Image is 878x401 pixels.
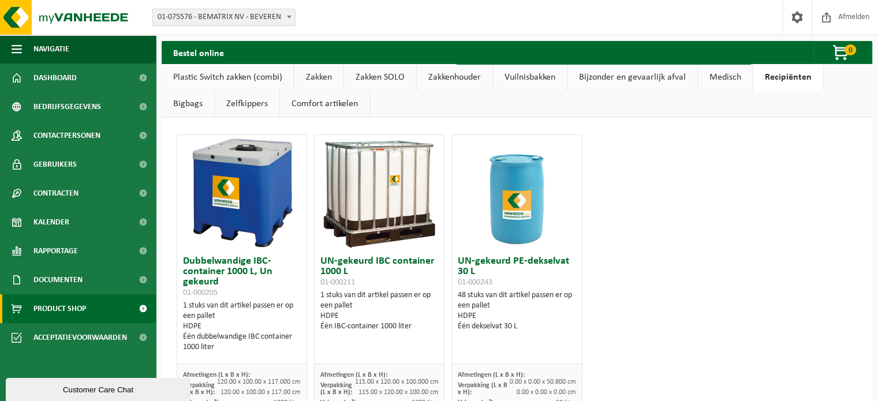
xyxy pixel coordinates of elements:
[320,290,438,332] div: 1 stuks van dit artikel passen er op een pallet
[33,179,79,208] span: Contracten
[458,290,576,332] div: 48 stuks van dit artikel passen er op een pallet
[33,92,101,121] span: Bedrijfsgegevens
[280,91,369,117] a: Comfort artikelen
[320,278,355,287] span: 01-000211
[813,41,871,64] button: 0
[152,9,296,26] span: 01-075576 - BEMATRIX NV - BEVEREN
[458,321,576,332] div: Één dekselvat 30 L
[221,389,301,396] span: 120.00 x 100.00 x 117.00 cm
[354,378,438,385] span: 115.00 x 120.00 x 100.000 cm
[6,376,193,401] iframe: chat widget
[162,64,294,91] a: Plastic Switch zakken (combi)
[294,64,343,91] a: Zakken
[510,378,576,385] span: 0.00 x 0.00 x 50.800 cm
[417,64,492,91] a: Zakkenhouder
[183,256,301,298] h3: Dubbelwandige IBC-container 1000 L, Un gekeurd
[493,64,567,91] a: Vuilnisbakken
[567,64,697,91] a: Bijzonder en gevaarlijk afval
[344,64,416,91] a: Zakken SOLO
[458,278,492,287] span: 01-000243
[183,372,250,378] span: Afmetingen (L x B x H):
[33,323,127,352] span: Acceptatievoorwaarden
[458,372,525,378] span: Afmetingen (L x B x H):
[459,135,574,250] img: 01-000243
[183,301,301,353] div: 1 stuks van dit artikel passen er op een pallet
[33,237,78,265] span: Rapportage
[183,288,218,297] span: 01-000205
[698,64,753,91] a: Medisch
[517,389,576,396] span: 0.00 x 0.00 x 0.00 cm
[162,41,236,63] h2: Bestel online
[322,135,437,250] img: 01-000211
[458,256,576,287] h3: UN-gekeurd PE-dekselvat 30 L
[183,321,301,332] div: HDPE
[33,35,69,63] span: Navigatie
[753,64,823,91] a: Recipiënten
[183,382,215,396] span: Verpakking (L x B x H):
[320,311,438,321] div: HDPE
[184,135,300,250] img: 01-000205
[33,294,86,323] span: Product Shop
[162,91,214,117] a: Bigbags
[33,265,83,294] span: Documenten
[33,208,69,237] span: Kalender
[320,256,438,287] h3: UN-gekeurd IBC container 1000 L
[33,150,77,179] span: Gebruikers
[320,372,387,378] span: Afmetingen (L x B x H):
[217,378,301,385] span: 120.00 x 100.00 x 117.000 cm
[320,321,438,332] div: Één IBC-container 1000 liter
[153,9,295,25] span: 01-075576 - BEMATRIX NV - BEVEREN
[458,382,507,396] span: Verpakking (L x B x H):
[458,311,576,321] div: HDPE
[33,63,77,92] span: Dashboard
[33,121,100,150] span: Contactpersonen
[215,91,279,117] a: Zelfkippers
[845,44,856,55] span: 0
[320,382,352,396] span: Verpakking (L x B x H):
[358,389,438,396] span: 115.00 x 120.00 x 100.00 cm
[183,332,301,353] div: Één dubbelwandige IBC container 1000 liter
